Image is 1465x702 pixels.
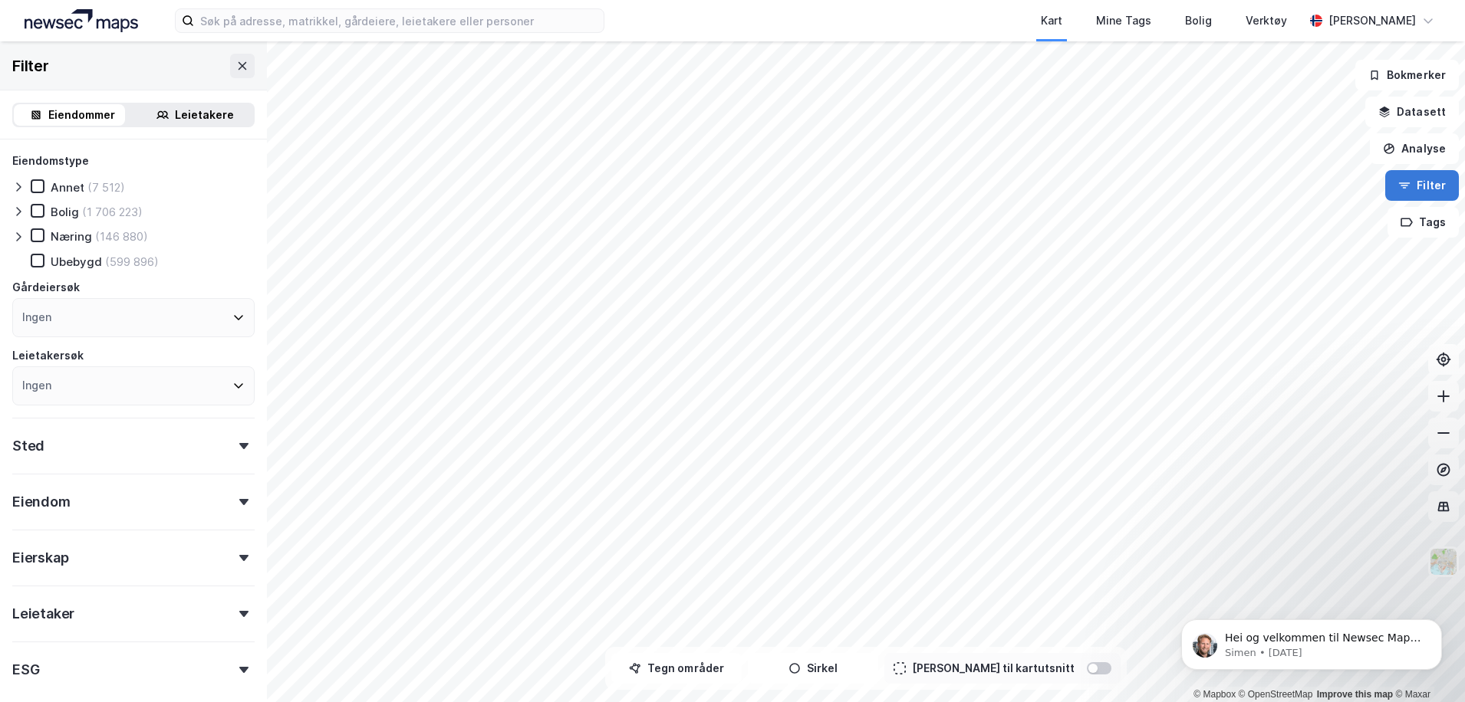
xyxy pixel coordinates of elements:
div: Leietakersøk [12,346,84,365]
div: Eierskap [12,549,68,567]
div: (146 880) [95,229,148,244]
div: Verktøy [1246,11,1287,30]
div: Ingen [22,376,51,395]
a: Mapbox [1193,689,1236,700]
div: Ubebygd [51,254,102,269]
div: Sted [12,437,44,455]
div: Bolig [1185,11,1212,30]
div: ESG [12,661,39,679]
button: Analyse [1370,133,1459,164]
div: (1 706 223) [82,205,143,219]
div: Eiendom [12,493,71,511]
div: Eiendomstype [12,152,89,170]
div: (7 512) [87,180,125,195]
div: [PERSON_NAME] til kartutsnitt [912,659,1075,677]
a: OpenStreetMap [1239,689,1313,700]
button: Tags [1388,207,1459,238]
div: (599 896) [105,254,159,269]
a: Improve this map [1317,689,1393,700]
div: [PERSON_NAME] [1328,11,1416,30]
div: Kart [1041,11,1062,30]
div: Mine Tags [1096,11,1151,30]
div: Gårdeiersøk [12,278,80,297]
iframe: Intercom notifications message [1158,587,1465,694]
div: Ingen [22,308,51,326]
div: Annet [51,180,84,195]
div: Leietakere [175,106,234,124]
img: logo.a4113a55bc3d86da70a041830d287a7e.svg [25,9,138,32]
button: Filter [1385,170,1459,201]
button: Tegn områder [611,653,742,684]
div: Leietaker [12,605,74,623]
div: Filter [12,54,49,78]
input: Søk på adresse, matrikkel, gårdeiere, leietakere eller personer [194,9,604,32]
div: Eiendommer [48,106,115,124]
img: Z [1429,547,1458,576]
button: Bokmerker [1355,60,1459,90]
div: Bolig [51,205,79,219]
div: Næring [51,229,92,244]
button: Sirkel [748,653,878,684]
button: Datasett [1365,97,1459,127]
